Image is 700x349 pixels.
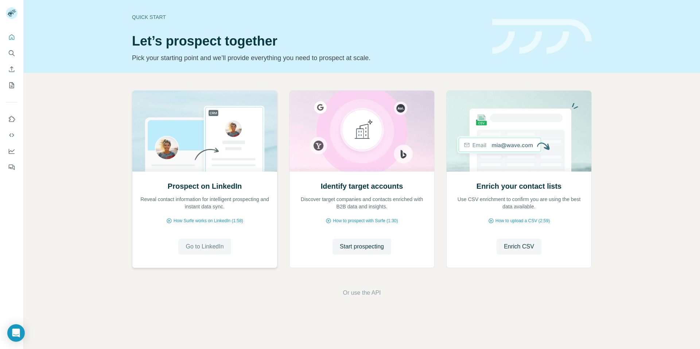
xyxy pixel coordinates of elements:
[504,242,534,251] span: Enrich CSV
[132,34,483,48] h1: Let’s prospect together
[6,113,17,126] button: Use Surfe on LinkedIn
[6,161,17,174] button: Feedback
[6,79,17,92] button: My lists
[477,181,561,191] h2: Enrich your contact lists
[132,91,277,172] img: Prospect on LinkedIn
[6,145,17,158] button: Dashboard
[178,239,231,255] button: Go to LinkedIn
[495,217,550,224] span: How to upload a CSV (2:59)
[132,13,483,21] div: Quick start
[6,47,17,60] button: Search
[321,181,403,191] h2: Identify target accounts
[132,53,483,63] p: Pick your starting point and we’ll provide everything you need to prospect at scale.
[454,196,584,210] p: Use CSV enrichment to confirm you are using the best data available.
[333,217,398,224] span: How to prospect with Surfe (1:30)
[446,91,592,172] img: Enrich your contact lists
[343,289,381,297] button: Or use the API
[7,324,25,342] div: Open Intercom Messenger
[140,196,270,210] p: Reveal contact information for intelligent prospecting and instant data sync.
[297,196,427,210] p: Discover target companies and contacts enriched with B2B data and insights.
[168,181,242,191] h2: Prospect on LinkedIn
[6,63,17,76] button: Enrich CSV
[492,19,592,54] img: banner
[186,242,223,251] span: Go to LinkedIn
[332,239,391,255] button: Start prospecting
[174,217,243,224] span: How Surfe works on LinkedIn (1:58)
[340,242,384,251] span: Start prospecting
[289,91,435,172] img: Identify target accounts
[6,129,17,142] button: Use Surfe API
[6,31,17,44] button: Quick start
[497,239,541,255] button: Enrich CSV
